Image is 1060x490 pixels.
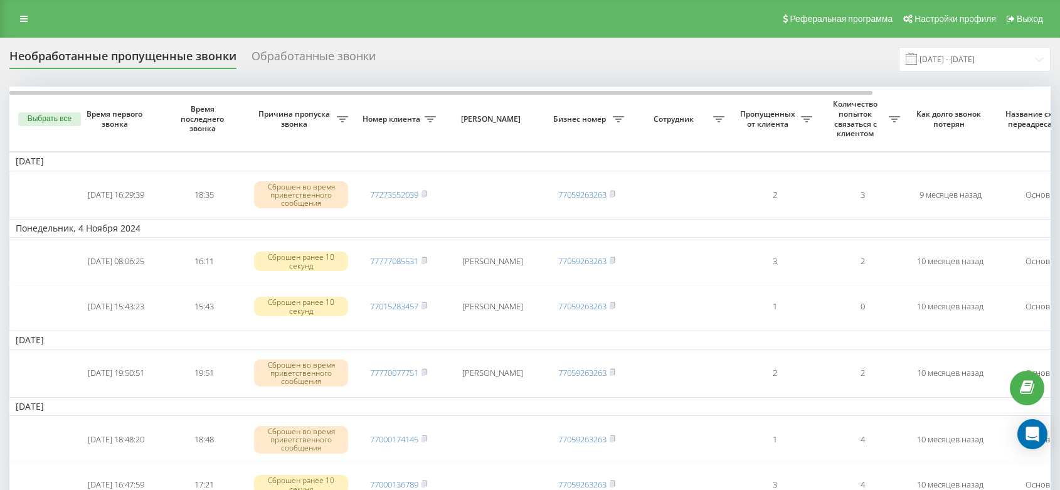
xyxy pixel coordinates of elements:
span: Время последнего звонка [170,104,238,134]
span: Номер клиента [361,114,425,124]
a: 77059263263 [558,301,607,312]
td: 1 [731,418,819,461]
a: 77059263263 [558,479,607,490]
td: 4 [819,418,906,461]
div: Сброшен ранее 10 секунд [254,252,348,270]
td: 3 [731,240,819,283]
span: Выход [1017,14,1043,24]
td: [DATE] 08:06:25 [72,240,160,283]
a: 77059263263 [558,255,607,267]
a: 77000136789 [370,479,418,490]
a: 77059263263 [558,367,607,378]
td: 18:48 [160,418,248,461]
td: [PERSON_NAME] [442,240,543,283]
td: 1 [731,285,819,328]
td: 9 месяцев назад [906,174,994,216]
a: 77059263263 [558,189,607,200]
td: 2 [819,240,906,283]
td: 19:51 [160,352,248,395]
span: Настройки профиля [914,14,996,24]
span: Как долго звонок потерян [916,109,984,129]
div: Обработанные звонки [252,50,376,69]
td: 10 месяцев назад [906,285,994,328]
td: [DATE] 19:50:51 [72,352,160,395]
td: 18:35 [160,174,248,216]
td: 16:11 [160,240,248,283]
div: Сброшен ранее 10 секунд [254,297,348,316]
a: 77777085531 [370,255,418,267]
td: 2 [731,352,819,395]
td: 10 месяцев назад [906,240,994,283]
td: 15:43 [160,285,248,328]
div: Сброшен во время приветственного сообщения [254,426,348,454]
button: Выбрать все [18,112,81,126]
a: 77015283457 [370,301,418,312]
span: Количество попыток связаться с клиентом [825,99,889,138]
span: [PERSON_NAME] [453,114,532,124]
td: [DATE] 18:48:20 [72,418,160,461]
td: [PERSON_NAME] [442,352,543,395]
a: 77273552039 [370,189,418,200]
span: Бизнес номер [549,114,613,124]
span: Время первого звонка [82,109,150,129]
td: [DATE] 16:29:39 [72,174,160,216]
div: Необработанные пропущенные звонки [9,50,236,69]
span: Пропущенных от клиента [737,109,801,129]
a: 77000174145 [370,434,418,445]
div: Сброшен во время приветственного сообщения [254,181,348,209]
a: 77770077751 [370,367,418,378]
td: [PERSON_NAME] [442,285,543,328]
span: Сотрудник [637,114,713,124]
div: Open Intercom Messenger [1017,419,1047,449]
div: Сброшен во время приветственного сообщения [254,360,348,387]
td: 2 [731,174,819,216]
td: 3 [819,174,906,216]
td: 10 месяцев назад [906,418,994,461]
td: 0 [819,285,906,328]
td: 2 [819,352,906,395]
td: 10 месяцев назад [906,352,994,395]
span: Причина пропуска звонка [254,109,337,129]
td: [DATE] 15:43:23 [72,285,160,328]
span: Реферальная программа [790,14,893,24]
a: 77059263263 [558,434,607,445]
